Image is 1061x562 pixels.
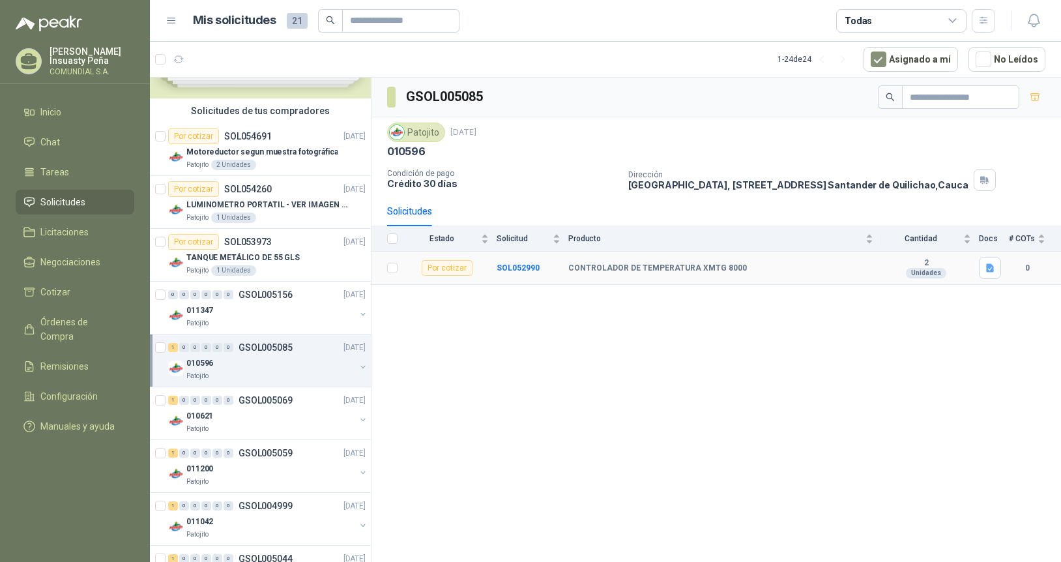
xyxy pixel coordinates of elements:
[212,343,222,352] div: 0
[179,396,189,405] div: 0
[193,11,276,30] h1: Mis solicitudes
[168,361,184,376] img: Company Logo
[16,354,134,379] a: Remisiones
[168,308,184,323] img: Company Logo
[864,47,958,72] button: Asignado a mi
[224,185,272,194] p: SOL054260
[405,226,497,252] th: Estado
[422,260,472,276] div: Por cotizar
[190,449,200,458] div: 0
[405,234,478,243] span: Estado
[179,290,189,299] div: 0
[881,234,961,243] span: Cantidad
[168,498,368,540] a: 1 0 0 0 0 0 GSOL004999[DATE] Company Logo011042Patojito
[287,13,308,29] span: 21
[224,501,233,510] div: 0
[211,213,256,223] div: 1 Unidades
[168,287,368,329] a: 0 0 0 0 0 0 GSOL005156[DATE] Company Logo011347Patojito
[186,371,209,381] p: Patojito
[186,252,300,264] p: TANQUE METÁLICO DE 55 GLS
[186,304,213,317] p: 011347
[150,123,371,176] a: Por cotizarSOL054691[DATE] Company LogoMotoreductor segun muestra fotográficaPatojito2 Unidades
[568,226,881,252] th: Producto
[239,501,293,510] p: GSOL004999
[186,516,213,528] p: 011042
[190,343,200,352] div: 0
[190,501,200,510] div: 0
[168,234,219,250] div: Por cotizar
[201,343,211,352] div: 0
[387,178,618,189] p: Crédito 30 días
[568,263,747,274] b: CONTROLADOR DE TEMPERATURA XMTG 8000
[16,220,134,244] a: Licitaciones
[186,160,209,170] p: Patojito
[50,68,134,76] p: COMUNDIAL S.A.
[168,255,184,271] img: Company Logo
[168,290,178,299] div: 0
[239,343,293,352] p: GSOL005085
[390,125,404,140] img: Company Logo
[179,449,189,458] div: 0
[968,47,1045,72] button: No Leídos
[16,190,134,214] a: Solicitudes
[497,226,568,252] th: Solicitud
[201,290,211,299] div: 0
[628,170,968,179] p: Dirección
[150,98,371,123] div: Solicitudes de tus compradores
[387,169,618,178] p: Condición de pago
[343,236,366,248] p: [DATE]
[150,229,371,282] a: Por cotizarSOL053973[DATE] Company LogoTANQUE METÁLICO DE 55 GLSPatojito1 Unidades
[168,501,178,510] div: 1
[186,410,213,422] p: 010621
[190,290,200,299] div: 0
[186,213,209,223] p: Patojito
[16,160,134,185] a: Tareas
[168,466,184,482] img: Company Logo
[40,105,61,119] span: Inicio
[406,87,485,107] h3: GSOL005085
[190,396,200,405] div: 0
[16,384,134,409] a: Configuración
[201,501,211,510] div: 0
[16,16,82,31] img: Logo peakr
[16,130,134,155] a: Chat
[212,449,222,458] div: 0
[387,123,445,142] div: Patojito
[906,268,946,278] div: Unidades
[497,263,540,273] b: SOL052990
[168,128,219,144] div: Por cotizar
[211,160,256,170] div: 2 Unidades
[224,132,272,141] p: SOL054691
[40,389,98,404] span: Configuración
[40,225,89,239] span: Licitaciones
[343,447,366,460] p: [DATE]
[1009,234,1035,243] span: # COTs
[16,280,134,304] a: Cotizar
[224,396,233,405] div: 0
[201,449,211,458] div: 0
[979,226,1009,252] th: Docs
[168,340,368,381] a: 1 0 0 0 0 0 GSOL005085[DATE] Company Logo010596Patojito
[179,343,189,352] div: 0
[239,290,293,299] p: GSOL005156
[16,310,134,349] a: Órdenes de Compra
[168,396,178,405] div: 1
[224,237,272,246] p: SOL053973
[16,414,134,439] a: Manuales y ayuda
[343,289,366,301] p: [DATE]
[186,146,338,158] p: Motoreductor segun muestra fotográfica
[40,315,122,344] span: Órdenes de Compra
[881,226,979,252] th: Cantidad
[343,130,366,143] p: [DATE]
[168,519,184,535] img: Company Logo
[1009,262,1045,274] b: 0
[845,14,872,28] div: Todas
[201,396,211,405] div: 0
[239,396,293,405] p: GSOL005069
[450,126,476,139] p: [DATE]
[387,204,432,218] div: Solicitudes
[16,250,134,274] a: Negociaciones
[186,357,213,370] p: 010596
[40,419,115,434] span: Manuales y ayuda
[168,149,184,165] img: Company Logo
